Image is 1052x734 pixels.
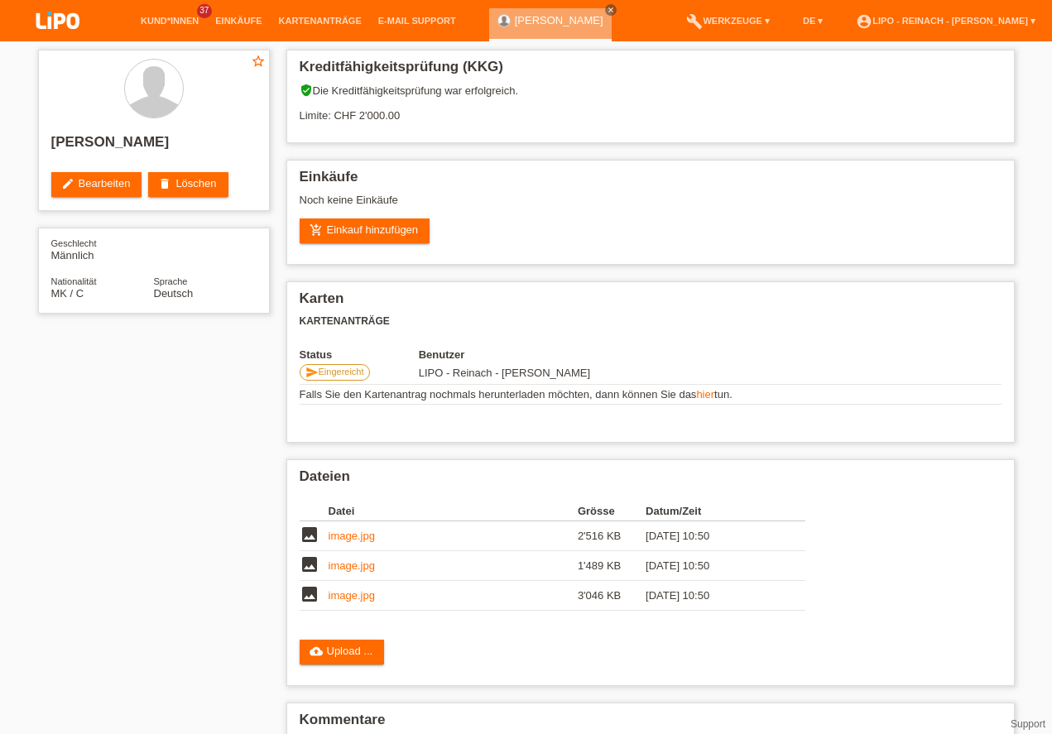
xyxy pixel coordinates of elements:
th: Datum/Zeit [646,501,781,521]
i: send [305,366,319,379]
i: edit [61,177,74,190]
a: buildWerkzeuge ▾ [678,16,778,26]
a: image.jpg [329,559,375,572]
a: deleteLöschen [148,172,228,197]
a: Support [1011,718,1045,730]
h2: Karten [300,290,1002,315]
td: [DATE] 10:50 [646,521,781,551]
th: Datei [329,501,578,521]
a: DE ▾ [795,16,831,26]
th: Status [300,348,419,361]
span: Mazedonien / C / 09.03.1987 [51,287,84,300]
h2: Kreditfähigkeitsprüfung (KKG) [300,59,1002,84]
a: account_circleLIPO - Reinach - [PERSON_NAME] ▾ [848,16,1044,26]
a: image.jpg [329,530,375,542]
i: image [300,554,319,574]
i: verified_user [300,84,313,97]
span: Nationalität [51,276,97,286]
i: close [607,6,615,14]
i: account_circle [856,13,872,30]
a: star_border [251,54,266,71]
a: E-Mail Support [370,16,464,26]
i: cloud_upload [310,645,323,658]
a: Einkäufe [207,16,270,26]
span: 25.09.2025 [419,367,590,379]
span: Eingereicht [319,367,364,377]
a: cloud_uploadUpload ... [300,640,385,664]
i: image [300,525,319,545]
h2: [PERSON_NAME] [51,134,257,159]
td: Falls Sie den Kartenantrag nochmals herunterladen möchten, dann können Sie das tun. [300,385,1002,405]
div: Männlich [51,237,154,261]
h2: Dateien [300,468,1002,493]
th: Grösse [578,501,646,521]
a: hier [696,388,714,401]
a: image.jpg [329,589,375,602]
span: 37 [197,4,212,18]
h2: Einkäufe [300,169,1002,194]
a: editBearbeiten [51,172,142,197]
span: Deutsch [154,287,194,300]
a: add_shopping_cartEinkauf hinzufügen [300,218,430,243]
td: 3'046 KB [578,581,646,611]
a: [PERSON_NAME] [515,14,603,26]
td: [DATE] 10:50 [646,551,781,581]
a: Kartenanträge [271,16,370,26]
td: 2'516 KB [578,521,646,551]
h3: Kartenanträge [300,315,1002,328]
span: Geschlecht [51,238,97,248]
i: star_border [251,54,266,69]
td: [DATE] 10:50 [646,581,781,611]
a: Kund*innen [132,16,207,26]
a: LIPO pay [17,34,99,46]
div: Die Kreditfähigkeitsprüfung war erfolgreich. Limite: CHF 2'000.00 [300,84,1002,134]
a: close [605,4,617,16]
td: 1'489 KB [578,551,646,581]
div: Noch keine Einkäufe [300,194,1002,218]
span: Sprache [154,276,188,286]
i: build [686,13,703,30]
th: Benutzer [419,348,699,361]
i: delete [158,177,171,190]
i: image [300,584,319,604]
i: add_shopping_cart [310,223,323,237]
